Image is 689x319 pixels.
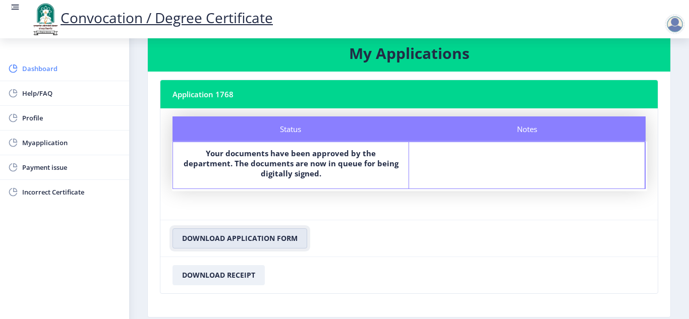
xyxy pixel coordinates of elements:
[409,116,646,142] div: Notes
[173,228,307,248] button: Download Application Form
[22,137,121,149] span: Myapplication
[22,62,121,75] span: Dashboard
[173,265,265,285] button: Download Receipt
[184,148,398,178] b: Your documents have been approved by the department. The documents are now in queue for being dig...
[160,43,658,63] h3: My Applications
[22,87,121,99] span: Help/FAQ
[22,112,121,124] span: Profile
[30,2,61,36] img: logo
[22,161,121,173] span: Payment issue
[173,116,409,142] div: Status
[160,80,658,108] nb-card-header: Application 1768
[22,186,121,198] span: Incorrect Certificate
[30,8,273,27] a: Convocation / Degree Certificate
